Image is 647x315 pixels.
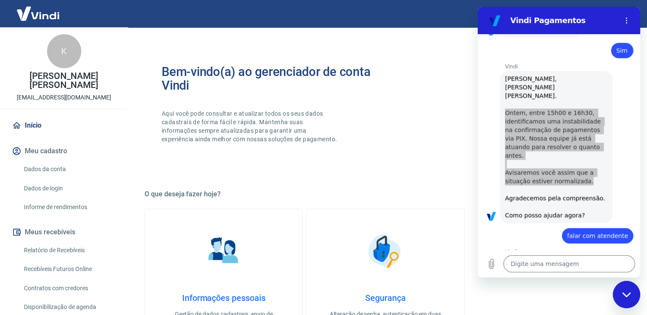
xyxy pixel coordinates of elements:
p: Aqui você pode consultar e atualizar todos os seus dados cadastrais de forma fácil e rápida. Mant... [162,109,339,143]
a: Recebíveis Futuros Online [21,260,118,278]
h4: Segurança [320,293,450,303]
iframe: Janela de mensagens [478,7,640,277]
img: Vindi [10,0,66,26]
a: Contratos com credores [21,280,118,297]
img: Segurança [364,230,407,272]
h4: Informações pessoais [159,293,289,303]
h2: Bem-vindo(a) ao gerenciador de conta Vindi [162,65,386,92]
a: Informe de rendimentos [21,198,118,216]
div: K [47,34,81,68]
button: Meu cadastro [10,142,118,160]
button: Meus recebíveis [10,223,118,242]
a: Relatório de Recebíveis [21,242,118,259]
a: Início [10,116,118,135]
img: Informações pessoais [202,230,245,272]
a: Dados da conta [21,160,118,178]
iframe: Botão para abrir a janela de mensagens, conversa em andamento [613,281,640,308]
button: Sair [606,6,637,22]
a: Dados de login [21,180,118,197]
h5: O que deseja fazer hoje? [145,190,626,198]
p: [PERSON_NAME] [PERSON_NAME] [7,72,121,90]
p: [EMAIL_ADDRESS][DOMAIN_NAME] [17,93,111,102]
